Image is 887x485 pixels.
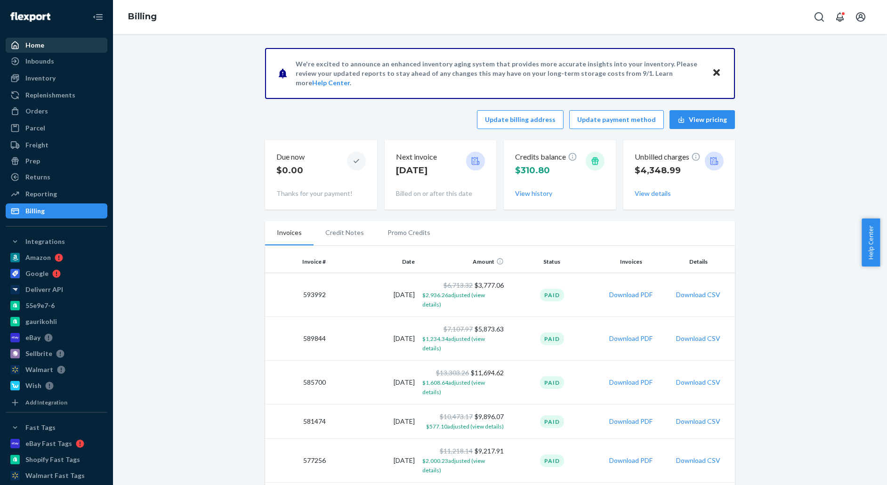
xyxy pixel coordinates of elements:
[477,110,564,129] button: Update billing address
[396,152,437,162] p: Next invoice
[25,73,56,83] div: Inventory
[540,376,564,389] div: Paid
[508,251,597,273] th: Status
[422,378,504,396] button: $1,608.64adjusted (view details)
[25,398,67,406] div: Add Integration
[676,290,720,299] button: Download CSV
[25,140,48,150] div: Freight
[6,186,107,202] a: Reporting
[25,439,72,448] div: eBay Fast Tags
[265,251,330,273] th: Invoice #
[265,439,330,483] td: 577256
[6,137,107,153] a: Freight
[540,454,564,467] div: Paid
[25,455,80,464] div: Shopify Fast Tags
[6,346,107,361] a: Sellbrite
[443,325,473,333] span: $7,107.97
[396,189,485,198] p: Billed on or after this date
[443,281,473,289] span: $6,713.32
[25,90,75,100] div: Replenishments
[330,317,419,361] td: [DATE]
[635,189,671,198] button: View details
[25,123,45,133] div: Parcel
[597,251,666,273] th: Invoices
[265,361,330,404] td: 585700
[6,330,107,345] a: eBay
[265,273,330,317] td: 593992
[422,379,485,396] span: $1,608.64 adjusted (view details)
[676,334,720,343] button: Download CSV
[265,221,314,245] li: Invoices
[312,79,350,87] a: Help Center
[6,54,107,69] a: Inbounds
[25,40,44,50] div: Home
[419,439,508,483] td: $9,217.91
[376,221,442,244] li: Promo Credits
[25,381,41,390] div: Wish
[6,121,107,136] a: Parcel
[831,8,849,26] button: Open notifications
[314,221,376,244] li: Credit Notes
[25,253,51,262] div: Amazon
[396,164,437,177] p: [DATE]
[330,439,419,483] td: [DATE]
[276,189,366,198] p: Thanks for your payment!
[422,290,504,309] button: $2,936.26adjusted (view details)
[6,378,107,393] a: Wish
[25,189,57,199] div: Reporting
[422,335,485,352] span: $1,234.34 adjusted (view details)
[6,314,107,329] a: gaurikohli
[25,172,50,182] div: Returns
[419,273,508,317] td: $3,777.06
[6,104,107,119] a: Orders
[569,110,664,129] button: Update payment method
[6,154,107,169] a: Prep
[6,38,107,53] a: Home
[635,152,701,162] p: Unbilled charges
[422,334,504,353] button: $1,234.34adjusted (view details)
[25,269,48,278] div: Google
[6,468,107,483] a: Walmart Fast Tags
[609,290,653,299] button: Download PDF
[426,421,504,431] button: $577.10adjusted (view details)
[419,404,508,439] td: $9,896.07
[676,417,720,426] button: Download CSV
[515,165,550,176] span: $310.80
[422,456,504,475] button: $2,000.23adjusted (view details)
[6,203,107,218] a: Billing
[609,378,653,387] button: Download PDF
[422,291,485,308] span: $2,936.26 adjusted (view details)
[666,251,735,273] th: Details
[862,218,880,267] button: Help Center
[515,189,552,198] button: View history
[296,59,703,88] p: We're excited to announce an enhanced inventory aging system that provides more accurate insights...
[440,412,473,420] span: $10,473.17
[265,404,330,439] td: 581474
[330,273,419,317] td: [DATE]
[669,110,735,129] button: View pricing
[676,378,720,387] button: Download CSV
[128,11,157,22] a: Billing
[6,397,107,408] a: Add Integration
[25,57,54,66] div: Inbounds
[6,88,107,103] a: Replenishments
[25,106,48,116] div: Orders
[25,365,53,374] div: Walmart
[676,456,720,465] button: Download CSV
[89,8,107,26] button: Close Navigation
[265,317,330,361] td: 589844
[276,152,305,162] p: Due now
[10,12,50,22] img: Flexport logo
[25,423,56,432] div: Fast Tags
[515,152,577,162] p: Credits balance
[6,282,107,297] a: Deliverr API
[422,457,485,474] span: $2,000.23 adjusted (view details)
[25,285,63,294] div: Deliverr API
[6,71,107,86] a: Inventory
[6,266,107,281] a: Google
[540,332,564,345] div: Paid
[6,452,107,467] a: Shopify Fast Tags
[6,436,107,451] a: eBay Fast Tags
[851,8,870,26] button: Open account menu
